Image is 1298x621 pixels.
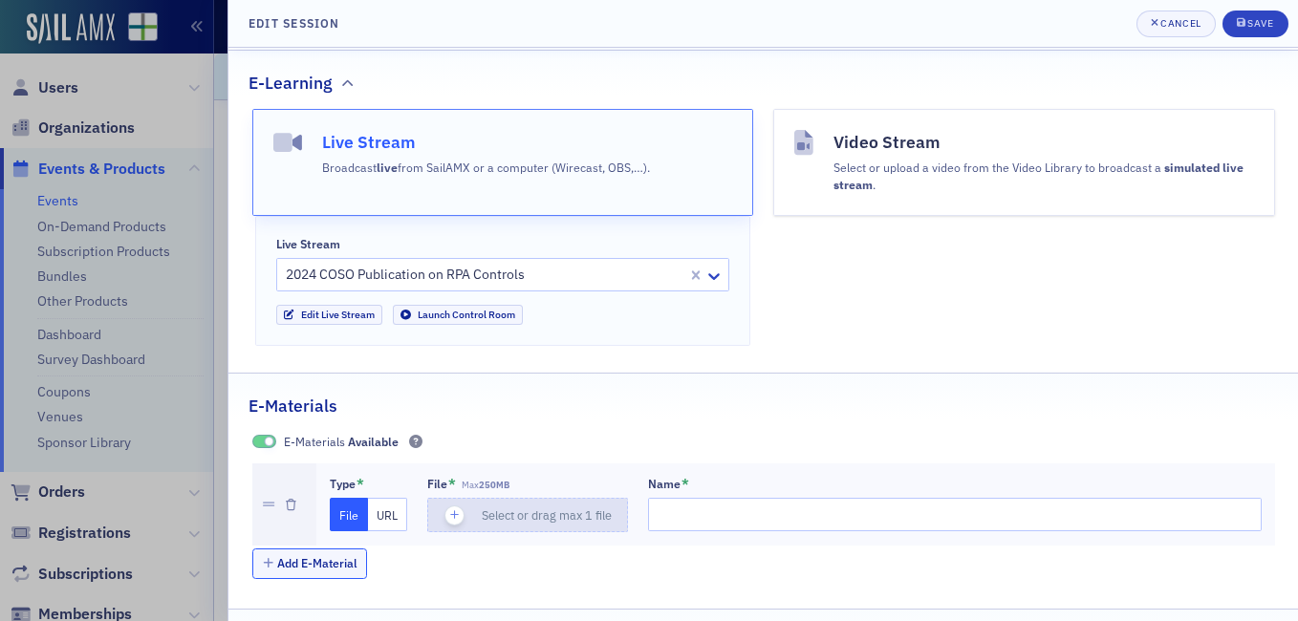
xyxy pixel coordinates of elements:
[249,71,332,96] h2: E-Learning
[648,477,681,491] div: Name
[276,237,340,251] div: Live Stream
[427,498,628,532] button: Select or drag max 1 file
[427,477,447,491] div: File
[1247,18,1273,29] div: Save
[252,435,277,449] span: Available
[1222,11,1288,37] button: Save
[482,507,612,523] span: Select or drag max 1 file
[448,477,456,490] abbr: This field is required
[276,305,382,325] a: Edit Live Stream
[773,109,1275,216] button: Video StreamSelect or upload a video from the Video Library to broadcast a simulated live stream.
[393,305,523,325] a: Launch Control Room
[252,109,754,216] button: Live StreamBroadcastlivefrom SailAMX or a computer (Wirecast, OBS,…).
[284,433,399,450] span: E-Materials
[357,477,364,490] abbr: This field is required
[330,498,369,531] button: File
[377,160,398,175] strong: live
[322,130,650,155] h4: Live Stream
[833,155,1254,193] div: Select or upload a video from the Video Library to broadcast a .
[348,434,399,449] span: Available
[368,498,407,531] button: URL
[833,130,1254,155] h4: Video Stream
[833,160,1244,192] strong: simulated live stream
[249,394,337,418] h2: E-Materials
[249,14,340,32] h4: Edit Session
[330,477,356,491] div: Type
[479,479,509,491] span: 250MB
[1136,11,1216,37] button: Cancel
[462,479,509,491] span: Max
[1160,18,1201,29] div: Cancel
[681,477,689,490] abbr: This field is required
[322,155,650,176] div: Broadcast from SailAMX or a computer (Wirecast, OBS,…).
[252,548,368,578] button: Add E-Material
